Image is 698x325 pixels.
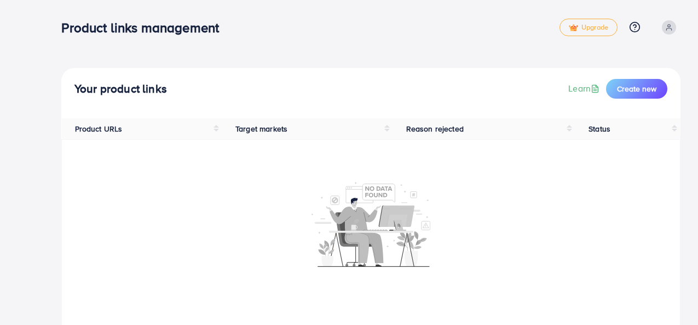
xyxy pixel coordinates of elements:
h4: Your product links [74,82,167,96]
img: tick [569,24,578,32]
span: Reason rejected [406,123,464,134]
span: Product URLs [75,123,123,134]
span: Upgrade [569,24,608,32]
span: Create new [617,83,656,94]
a: tickUpgrade [559,19,618,36]
img: No account [311,181,431,267]
span: Target markets [235,123,287,134]
a: Learn [568,82,602,95]
span: Status [589,123,610,134]
h3: Product links management [61,20,228,36]
button: Create new [606,79,667,99]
